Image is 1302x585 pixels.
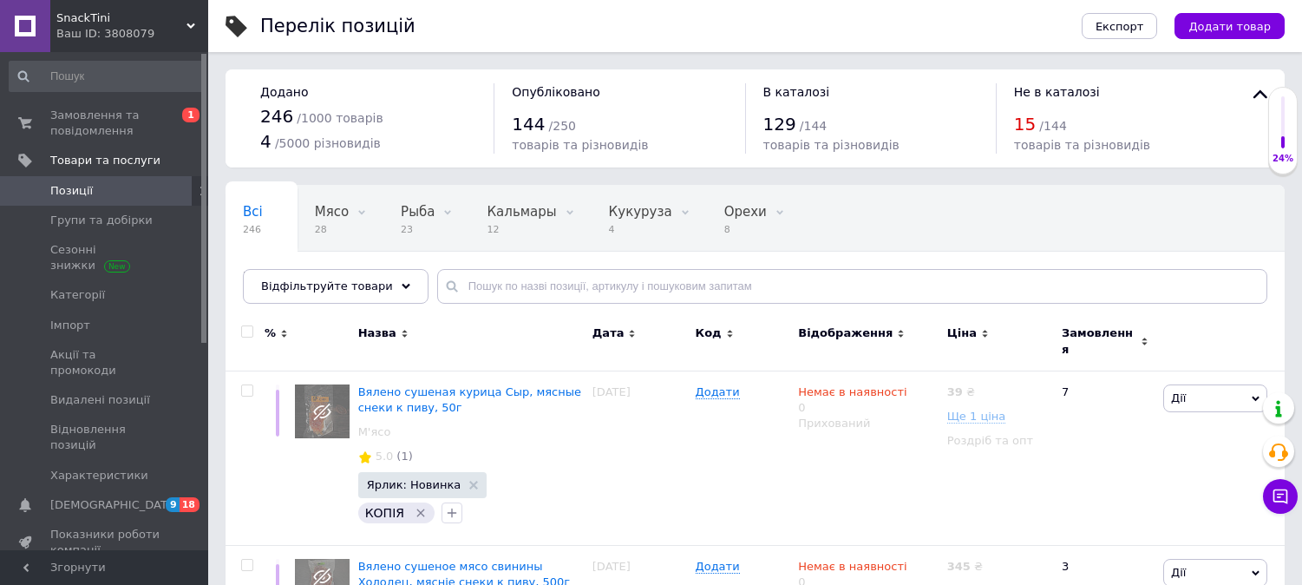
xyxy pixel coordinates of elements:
[376,450,394,463] span: 5.0
[50,153,160,168] span: Товари та послуги
[947,325,977,341] span: Ціна
[358,424,391,440] a: М'ясо
[297,111,383,125] span: / 1000 товарів
[1039,119,1066,133] span: / 144
[243,204,263,220] span: Всі
[609,223,672,236] span: 4
[947,560,971,573] b: 345
[56,26,208,42] div: Ваш ID: 3808079
[487,204,556,220] span: Кальмары
[696,385,740,399] span: Додати
[260,131,272,152] span: 4
[800,119,827,133] span: / 144
[9,61,205,92] input: Пошук
[401,223,435,236] span: 23
[798,385,906,416] div: 0
[487,223,556,236] span: 12
[265,325,276,341] span: %
[437,269,1267,304] input: Пошук по назві позиції, артикулу і пошуковим запитам
[260,17,415,36] div: Перелік позицій
[1014,114,1036,135] span: 15
[588,371,691,545] div: [DATE]
[947,559,983,575] div: ₴
[260,106,293,127] span: 246
[295,385,350,439] img: Вялено сушеная курица Сыр, мясные снеки к пиву, 50г
[1171,391,1186,404] span: Дії
[1014,138,1150,152] span: товарів та різновидів
[243,223,263,236] span: 246
[1171,566,1186,579] span: Дії
[947,385,963,398] b: 39
[401,204,435,220] span: Рыба
[358,325,396,341] span: Назва
[182,108,200,122] span: 1
[50,318,90,333] span: Імпорт
[512,114,545,135] span: 144
[1096,20,1144,33] span: Експорт
[512,85,600,99] span: Опубліковано
[592,325,625,341] span: Дата
[1082,13,1158,39] button: Експорт
[50,213,153,228] span: Групи та добірки
[315,204,349,220] span: Мясо
[50,468,148,483] span: Характеристики
[512,138,648,152] span: товарів та різновидів
[724,223,767,236] span: 8
[1174,13,1285,39] button: Додати товар
[166,497,180,512] span: 9
[365,506,404,520] span: КОПІЯ
[798,385,906,404] span: Немає в наявності
[763,138,900,152] span: товарів та різновидів
[798,325,893,341] span: Відображення
[180,497,200,512] span: 18
[50,183,93,199] span: Позиції
[1062,325,1136,357] span: Замовлення
[1263,479,1298,514] button: Чат з покупцем
[50,287,105,303] span: Категорії
[367,479,461,490] span: Ярлик: Новинка
[50,497,179,513] span: [DEMOGRAPHIC_DATA]
[724,204,767,220] span: Орехи
[50,108,160,139] span: Замовлення та повідомлення
[696,325,722,341] span: Код
[763,114,796,135] span: 129
[358,385,581,414] a: Вялено сушеная курица Сыр, мясные снеки к пиву, 50г
[798,416,938,431] div: Прихований
[50,347,160,378] span: Акції та промокоди
[56,10,186,26] span: SnackTini
[50,242,160,273] span: Сезонні знижки
[50,422,160,453] span: Відновлення позицій
[243,270,293,286] span: Набори
[414,506,428,520] svg: Видалити мітку
[50,527,160,558] span: Показники роботи компанії
[396,450,412,463] span: (1)
[1014,85,1100,99] span: Не в каталозі
[261,279,393,292] span: Відфільтруйте товари
[763,85,830,99] span: В каталозі
[1188,20,1271,33] span: Додати товар
[696,560,740,574] span: Додати
[1269,153,1297,165] div: 24%
[315,223,349,236] span: 28
[549,119,576,133] span: / 250
[50,392,150,408] span: Видалені позиції
[798,560,906,578] span: Немає в наявності
[947,433,1047,449] div: Роздріб та опт
[947,410,1006,424] span: Ще 1 ціна
[1051,371,1159,545] div: 7
[260,85,308,99] span: Додано
[609,204,672,220] span: Кукуруза
[947,385,975,400] div: ₴
[275,136,381,150] span: / 5000 різновидів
